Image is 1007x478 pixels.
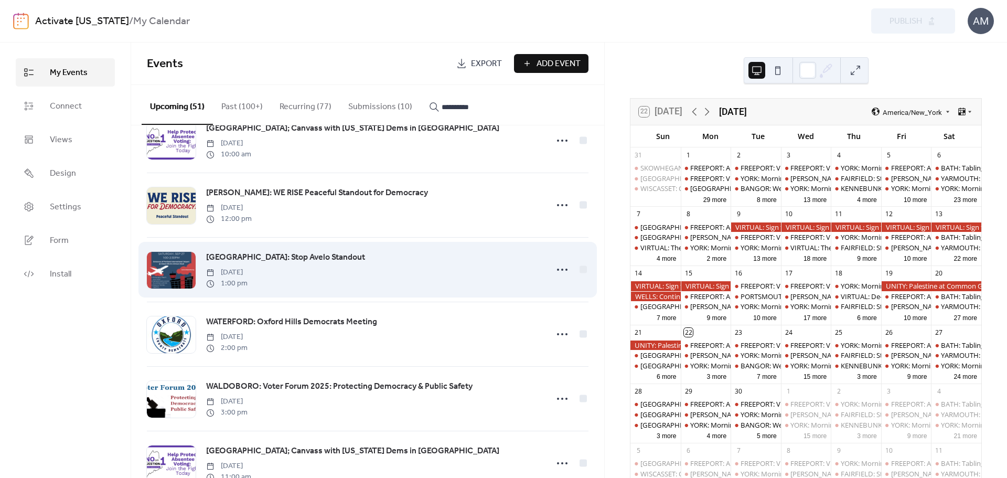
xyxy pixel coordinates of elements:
[731,410,781,419] div: YORK: Morning Resistance at Town Center
[206,407,248,418] span: 3:00 pm
[206,315,377,329] a: WATERFORD: Oxford Hills Democrats Meeting
[731,341,781,350] div: FREEPORT: VISIBILITY FREEPORT Stand for Democracy!
[16,125,115,154] a: Views
[681,361,731,370] div: YORK: Morning Resistance at Town Center
[931,341,981,350] div: BATH: Tabling at the Bath Farmers Market
[881,292,931,301] div: FREEPORT: AM and PM Rush Hour Brigade. Click for times!
[881,350,931,360] div: WELLS: NO I.C.E in Wells
[687,125,734,147] div: Mon
[749,253,780,263] button: 13 more
[630,281,681,291] div: VIRTUAL: Sign the Petition to Kick ICE Out of Pease
[935,210,944,219] div: 13
[734,210,743,219] div: 9
[753,430,781,440] button: 5 more
[781,399,831,409] div: FREEPORT: Visibility Brigade Standout
[877,125,925,147] div: Fri
[206,186,428,200] a: [PERSON_NAME]: WE RISE Peaceful Standout for Democracy
[731,281,781,291] div: FREEPORT: VISIBILITY FREEPORT Stand for Democracy!
[690,361,850,370] div: YORK: Morning Resistance at [GEOGRAPHIC_DATA]
[881,399,931,409] div: FREEPORT: AM and PM Rush Hour Brigade. Click for times!
[206,278,248,289] span: 1:00 pm
[899,312,931,322] button: 10 more
[630,399,681,409] div: PORTLAND; Canvass with Maine Dems in Portland
[213,85,271,124] button: Past (100+)
[741,174,900,183] div: YORK: Morning Resistance at [GEOGRAPHIC_DATA]
[50,67,88,79] span: My Events
[634,210,643,219] div: 7
[690,341,885,350] div: FREEPORT: AM and PM Visibility Bridge Brigade. Click for times!
[702,253,731,263] button: 2 more
[741,243,900,252] div: YORK: Morning Resistance at [GEOGRAPHIC_DATA]
[884,328,893,337] div: 26
[950,430,981,440] button: 21 more
[634,151,643,160] div: 31
[681,174,731,183] div: FREEPORT: Visibility Labor Day Fight for Workers
[652,371,681,381] button: 6 more
[537,58,581,70] span: Add Event
[681,399,731,409] div: FREEPORT: AM and PM Visibility Bridge Brigade. Click for times!
[881,410,931,419] div: WELLS: NO I.C.E in Wells
[630,410,681,419] div: BELFAST: Support Palestine Weekly Standout
[634,269,643,278] div: 14
[781,292,831,301] div: WELLS: NO I.C.E in Wells
[206,138,251,149] span: [DATE]
[935,387,944,396] div: 4
[630,302,681,311] div: PORTLAND: SURJ Greater Portland Gathering (Showing up for Racial Justice)
[884,387,893,396] div: 3
[781,243,831,252] div: VIRTUAL: The Shape of Solidarity - Listening To Palestine
[950,371,981,381] button: 24 more
[734,269,743,278] div: 16
[734,387,743,396] div: 30
[690,174,830,183] div: FREEPORT: Visibility [DATE] Fight for Workers
[834,269,843,278] div: 18
[634,387,643,396] div: 28
[853,253,881,263] button: 9 more
[799,253,831,263] button: 18 more
[206,149,251,160] span: 10:00 am
[731,302,781,311] div: YORK: Morning Resistance at Town Center
[690,410,833,419] div: [PERSON_NAME]: NO I.C.E in [PERSON_NAME]
[684,387,693,396] div: 29
[853,371,881,381] button: 3 more
[935,151,944,160] div: 6
[931,292,981,301] div: BATH: Tabling at the Bath Farmers Market
[640,174,822,183] div: [GEOGRAPHIC_DATA]: Support Palestine Weekly Standout
[16,92,115,120] a: Connect
[841,341,1000,350] div: YORK: Morning Resistance at [GEOGRAPHIC_DATA]
[690,302,833,311] div: [PERSON_NAME]: NO I.C.E in [PERSON_NAME]
[731,243,781,252] div: YORK: Morning Resistance at Town Center
[841,399,1000,409] div: YORK: Morning Resistance at [GEOGRAPHIC_DATA]
[741,399,912,409] div: FREEPORT: VISIBILITY FREEPORT Stand for Democracy!
[731,222,781,232] div: VIRTUAL: Sign the Petition to Kick ICE Out of Pease
[731,350,781,360] div: YORK: Morning Resistance at Town Center
[950,312,981,322] button: 27 more
[206,122,499,135] span: [GEOGRAPHIC_DATA]; Canvass with [US_STATE] Dems in [GEOGRAPHIC_DATA]
[690,222,885,232] div: FREEPORT: AM and PM Visibility Bridge Brigade. Click for times!
[206,444,499,458] a: [GEOGRAPHIC_DATA]; Canvass with [US_STATE] Dems in [GEOGRAPHIC_DATA]
[931,232,981,242] div: BATH: Tabling at the Bath Farmers Market
[690,232,833,242] div: [PERSON_NAME]: NO I.C.E in [PERSON_NAME]
[634,328,643,337] div: 21
[831,174,881,183] div: FAIRFIELD: Stop The Coup
[702,430,731,440] button: 4 more
[731,163,781,173] div: FREEPORT: VISIBILITY FREEPORT Stand for Democracy!
[831,163,881,173] div: YORK: Morning Resistance at Town Center
[681,163,731,173] div: FREEPORT: AM and PM Visibility Bridge Brigade. Click for times!
[753,371,781,381] button: 7 more
[903,371,931,381] button: 9 more
[690,350,833,360] div: [PERSON_NAME]: NO I.C.E in [PERSON_NAME]
[831,399,881,409] div: YORK: Morning Resistance at Town Center
[16,193,115,221] a: Settings
[731,232,781,242] div: FREEPORT: VISIBILITY FREEPORT Stand for Democracy!
[935,269,944,278] div: 20
[16,159,115,187] a: Design
[690,243,850,252] div: YORK: Morning Resistance at [GEOGRAPHIC_DATA]
[640,302,909,311] div: [GEOGRAPHIC_DATA]: SURJ Greater Portland Gathering (Showing up for Racial Justice)
[340,85,421,124] button: Submissions (10)
[781,410,831,419] div: WELLS: NO I.C.E in Wells
[206,203,252,214] span: [DATE]
[741,232,912,242] div: FREEPORT: VISIBILITY FREEPORT Stand for Democracy!
[790,174,934,183] div: [PERSON_NAME]: NO I.C.E in [PERSON_NAME]
[741,281,912,291] div: FREEPORT: VISIBILITY FREEPORT Stand for Democracy!
[734,125,782,147] div: Tue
